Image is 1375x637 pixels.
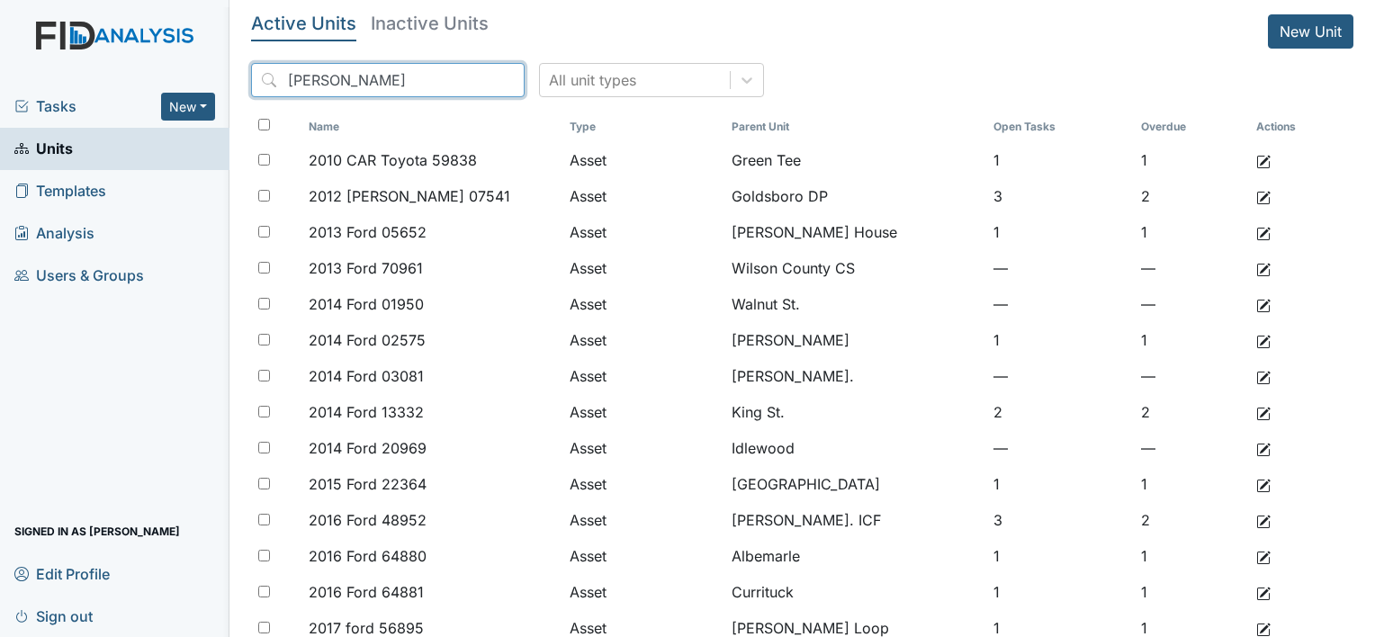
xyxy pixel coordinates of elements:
[309,329,426,351] span: 2014 Ford 02575
[986,466,1135,502] td: 1
[1134,574,1249,610] td: 1
[724,466,985,502] td: [GEOGRAPHIC_DATA]
[258,119,270,130] input: Toggle All Rows Selected
[161,93,215,121] button: New
[724,142,985,178] td: Green Tee
[986,286,1135,322] td: —
[1134,142,1249,178] td: 1
[1268,14,1353,49] a: New Unit
[14,135,73,163] span: Units
[251,63,525,97] input: Search...
[724,250,985,286] td: Wilson County CS
[14,95,161,117] a: Tasks
[562,178,724,214] td: Asset
[14,220,94,247] span: Analysis
[309,401,424,423] span: 2014 Ford 13332
[14,517,180,545] span: Signed in as [PERSON_NAME]
[1134,358,1249,394] td: —
[1134,538,1249,574] td: 1
[724,574,985,610] td: Currituck
[562,250,724,286] td: Asset
[986,214,1135,250] td: 1
[1134,112,1249,142] th: Toggle SortBy
[986,574,1135,610] td: 1
[309,185,510,207] span: 2012 [PERSON_NAME] 07541
[1134,430,1249,466] td: —
[562,574,724,610] td: Asset
[14,602,93,630] span: Sign out
[371,14,489,32] h5: Inactive Units
[986,112,1135,142] th: Toggle SortBy
[1134,502,1249,538] td: 2
[562,430,724,466] td: Asset
[986,430,1135,466] td: —
[1134,214,1249,250] td: 1
[562,322,724,358] td: Asset
[986,394,1135,430] td: 2
[251,14,356,32] h5: Active Units
[1134,466,1249,502] td: 1
[724,112,985,142] th: Toggle SortBy
[986,178,1135,214] td: 3
[309,581,424,603] span: 2016 Ford 64881
[301,112,562,142] th: Toggle SortBy
[1134,178,1249,214] td: 2
[986,250,1135,286] td: —
[986,358,1135,394] td: —
[309,437,427,459] span: 2014 Ford 20969
[14,177,106,205] span: Templates
[562,142,724,178] td: Asset
[986,322,1135,358] td: 1
[562,112,724,142] th: Toggle SortBy
[14,560,110,588] span: Edit Profile
[562,214,724,250] td: Asset
[562,502,724,538] td: Asset
[309,545,427,567] span: 2016 Ford 64880
[724,214,985,250] td: [PERSON_NAME] House
[1134,322,1249,358] td: 1
[309,293,424,315] span: 2014 Ford 01950
[1134,250,1249,286] td: —
[562,394,724,430] td: Asset
[1134,394,1249,430] td: 2
[724,358,985,394] td: [PERSON_NAME].
[986,538,1135,574] td: 1
[724,394,985,430] td: King St.
[986,142,1135,178] td: 1
[309,473,427,495] span: 2015 Ford 22364
[562,466,724,502] td: Asset
[562,358,724,394] td: Asset
[1249,112,1339,142] th: Actions
[1134,286,1249,322] td: —
[724,286,985,322] td: Walnut St.
[309,257,423,279] span: 2013 Ford 70961
[309,509,427,531] span: 2016 Ford 48952
[14,262,144,290] span: Users & Groups
[562,286,724,322] td: Asset
[309,149,477,171] span: 2010 CAR Toyota 59838
[724,538,985,574] td: Albemarle
[724,178,985,214] td: Goldsboro DP
[562,538,724,574] td: Asset
[986,502,1135,538] td: 3
[309,221,427,243] span: 2013 Ford 05652
[724,430,985,466] td: Idlewood
[724,502,985,538] td: [PERSON_NAME]. ICF
[724,322,985,358] td: [PERSON_NAME]
[309,365,424,387] span: 2014 Ford 03081
[549,69,636,91] div: All unit types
